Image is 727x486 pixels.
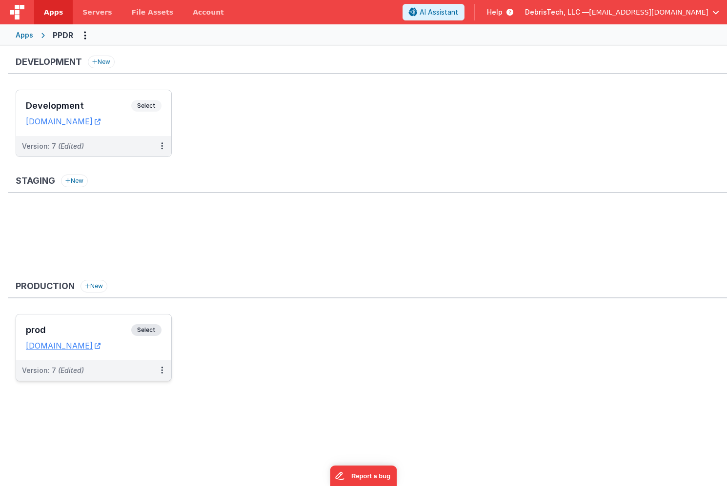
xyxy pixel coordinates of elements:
h3: Production [16,281,75,291]
span: AI Assistant [420,7,458,17]
div: Apps [16,30,33,40]
span: Apps [44,7,63,17]
h3: prod [26,325,131,335]
button: New [88,56,115,68]
span: [EMAIL_ADDRESS][DOMAIN_NAME] [589,7,708,17]
div: Version: 7 [22,141,84,151]
button: DebrisTech, LLC — [EMAIL_ADDRESS][DOMAIN_NAME] [525,7,719,17]
span: Select [131,324,162,336]
span: File Assets [132,7,174,17]
span: Help [487,7,503,17]
h3: Staging [16,176,55,186]
iframe: Marker.io feedback button [330,466,397,486]
div: PPDR [53,29,73,41]
button: Options [77,27,93,43]
h3: Development [16,57,82,67]
span: (Edited) [58,142,84,150]
div: Version: 7 [22,366,84,375]
a: [DOMAIN_NAME] [26,117,101,126]
button: New [61,175,88,187]
h3: Development [26,101,131,111]
span: Select [131,100,162,112]
button: New [81,280,107,292]
button: AI Assistant [403,4,464,20]
span: DebrisTech, LLC — [525,7,589,17]
span: (Edited) [58,366,84,374]
a: [DOMAIN_NAME] [26,341,101,350]
span: Servers [82,7,112,17]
